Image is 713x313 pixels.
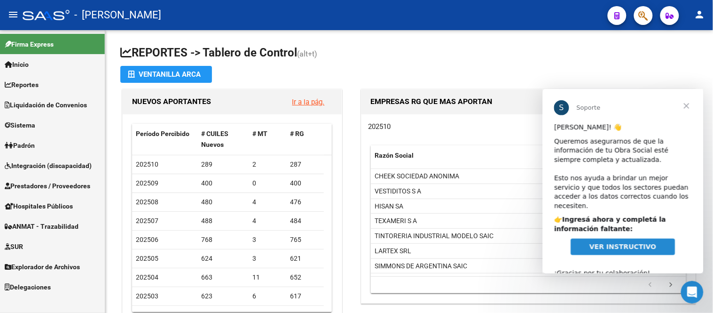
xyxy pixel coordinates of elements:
[285,93,332,111] button: Ir a la pág.
[681,281,704,304] iframe: Intercom live chat
[5,181,90,191] span: Prestadores / Proveedores
[5,80,39,90] span: Reportes
[120,66,212,83] button: Ventanilla ARCA
[5,140,35,151] span: Padrón
[197,124,249,155] datatable-header-cell: # CUILES Nuevos
[290,178,320,189] div: 400
[375,231,494,241] div: TINTORERIA INDUSTRIAL MODELO SAIC
[136,273,158,281] span: 202504
[8,9,19,20] mat-icon: menu
[5,221,78,232] span: ANMAT - Trazabilidad
[120,45,698,62] h1: REPORTES -> Tablero de Control
[252,216,282,226] div: 4
[375,261,467,272] div: SIMMONS DE ARGENTINA SAIC
[375,171,459,182] div: CHEEK SOCIEDAD ANONIMA
[252,291,282,302] div: 6
[286,124,324,155] datatable-header-cell: # RG
[290,197,320,208] div: 476
[371,145,543,177] datatable-header-cell: Razón Social
[290,253,320,264] div: 621
[136,255,158,262] span: 202505
[136,292,158,300] span: 202503
[5,120,35,130] span: Sistema
[5,100,87,110] span: Liquidación de Convenios
[252,130,267,137] span: # MT
[5,262,80,272] span: Explorador de Archivos
[136,236,158,243] span: 202506
[12,170,149,198] div: ¡Gracias por tu colaboración! ​
[297,49,317,58] span: (alt+t)
[74,5,161,25] span: - [PERSON_NAME]
[5,59,29,70] span: Inicio
[543,89,704,273] iframe: Intercom live chat mensaje
[252,234,282,245] div: 3
[375,152,414,159] span: Razón Social
[5,161,92,171] span: Integración (discapacidad)
[290,159,320,170] div: 287
[201,197,245,208] div: 480
[252,272,282,283] div: 11
[290,130,304,137] span: # RG
[375,186,421,197] div: VESTIDITOS S A
[252,253,282,264] div: 3
[249,124,286,155] datatable-header-cell: # MT
[290,216,320,226] div: 484
[5,241,23,252] span: SUR
[252,178,282,189] div: 0
[201,178,245,189] div: 400
[290,272,320,283] div: 652
[201,253,245,264] div: 624
[292,98,325,106] a: Ir a la pág.
[136,130,189,137] span: Período Percibido
[252,197,282,208] div: 4
[136,179,158,187] span: 202509
[136,198,158,206] span: 202508
[201,216,245,226] div: 488
[201,272,245,283] div: 663
[375,246,411,257] div: LARTEX SRL
[132,97,211,106] span: NUEVOS APORTANTES
[128,66,204,83] div: Ventanilla ARCA
[201,291,245,302] div: 623
[375,216,417,226] div: TEXAMERI S A
[5,201,73,211] span: Hospitales Públicos
[642,280,659,290] a: go to previous page
[662,280,680,290] a: go to next page
[375,201,403,212] div: HISAN SA
[290,291,320,302] div: 617
[290,234,320,245] div: 765
[371,97,493,106] span: EMPRESAS RG QUE MAS APORTAN
[201,130,228,148] span: # CUILES Nuevos
[136,161,158,168] span: 202510
[694,9,705,20] mat-icon: person
[132,124,197,155] datatable-header-cell: Período Percibido
[136,217,158,225] span: 202507
[5,39,54,49] span: Firma Express
[201,234,245,245] div: 768
[5,282,51,292] span: Delegaciones
[368,122,391,131] span: 202510
[252,159,282,170] div: 2
[201,159,245,170] div: 289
